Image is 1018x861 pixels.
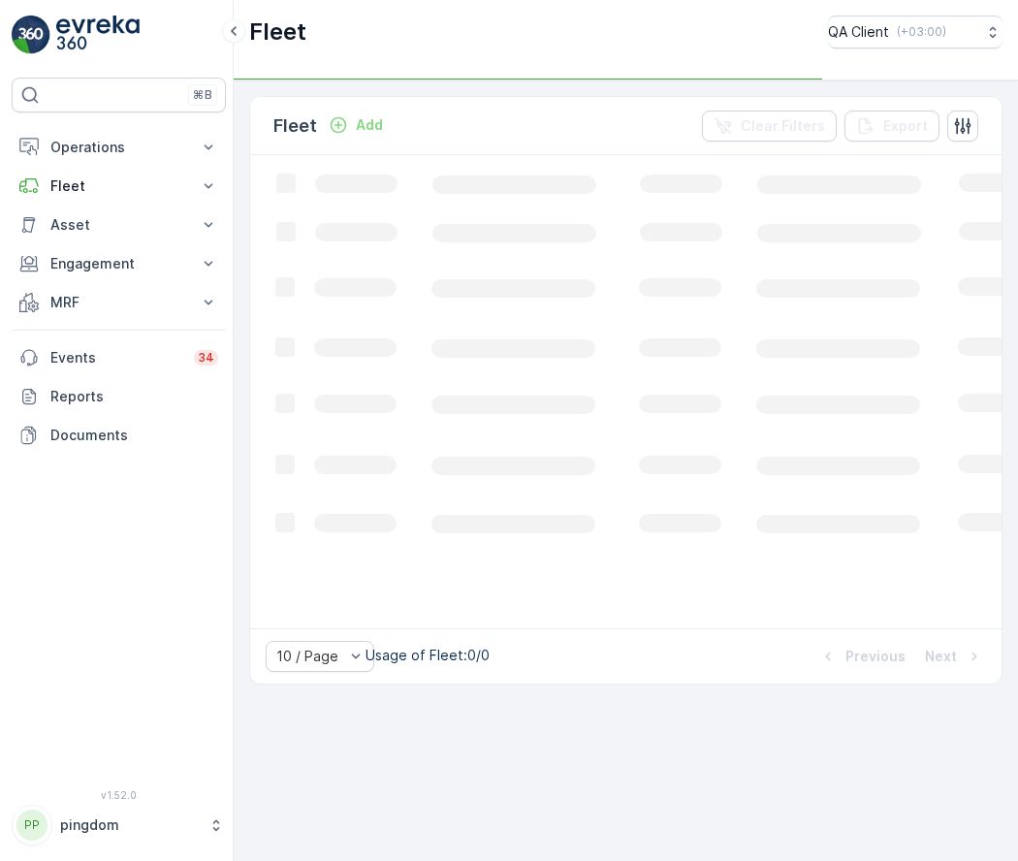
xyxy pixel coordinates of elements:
[273,112,317,140] p: Fleet
[56,16,140,54] img: logo_light-DOdMpM7g.png
[828,16,1002,48] button: QA Client(+03:00)
[12,416,226,455] a: Documents
[50,138,187,157] p: Operations
[50,254,187,273] p: Engagement
[366,646,490,665] p: Usage of Fleet : 0/0
[897,24,946,40] p: ( +03:00 )
[12,789,226,801] span: v 1.52.0
[50,387,218,406] p: Reports
[12,338,226,377] a: Events34
[321,113,391,137] button: Add
[883,116,928,136] p: Export
[923,645,986,668] button: Next
[50,348,182,367] p: Events
[16,810,48,841] div: PP
[845,647,906,666] p: Previous
[12,16,50,54] img: logo
[925,647,957,666] p: Next
[198,350,214,366] p: 34
[50,176,187,196] p: Fleet
[12,244,226,283] button: Engagement
[12,128,226,167] button: Operations
[193,87,212,103] p: ⌘B
[844,111,939,142] button: Export
[60,815,199,835] p: pingdom
[50,215,187,235] p: Asset
[741,116,825,136] p: Clear Filters
[356,115,383,135] p: Add
[702,111,837,142] button: Clear Filters
[816,645,907,668] button: Previous
[12,805,226,845] button: PPpingdom
[12,283,226,322] button: MRF
[50,293,187,312] p: MRF
[12,167,226,206] button: Fleet
[828,22,889,42] p: QA Client
[249,16,306,48] p: Fleet
[12,206,226,244] button: Asset
[12,377,226,416] a: Reports
[50,426,218,445] p: Documents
